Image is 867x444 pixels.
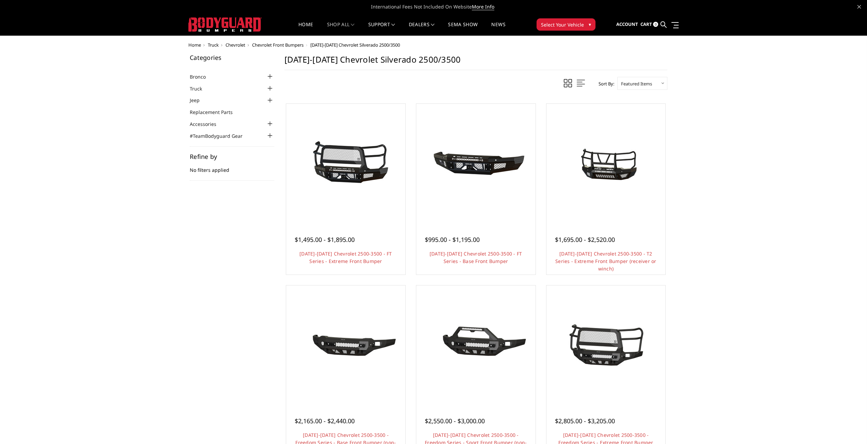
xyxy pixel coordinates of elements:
[252,42,304,48] a: Chevrolet Front Bumpers
[425,417,485,425] span: $2,550.00 - $3,000.00
[299,250,392,264] a: [DATE]-[DATE] Chevrolet 2500-3500 - FT Series - Extreme Front Bumper
[190,97,208,104] a: Jeep
[833,411,867,444] iframe: Chat Widget
[190,153,274,160] h5: Refine by
[188,42,201,48] a: Home
[491,22,505,35] a: News
[288,105,404,221] a: 2024-2026 Chevrolet 2500-3500 - FT Series - Extreme Front Bumper 2024-2026 Chevrolet 2500-3500 - ...
[595,79,614,89] label: Sort By:
[409,22,435,35] a: Dealers
[327,22,355,35] a: shop all
[190,153,274,181] div: No filters applied
[188,17,262,32] img: BODYGUARD BUMPERS
[472,3,494,10] a: More Info
[418,287,534,403] a: 2024-2025 Chevrolet 2500-3500 - Freedom Series - Sport Front Bumper (non-winch)
[368,22,395,35] a: Support
[190,132,251,139] a: #TeamBodyguard Gear
[537,18,595,31] button: Select Your Vehicle
[430,250,522,264] a: [DATE]-[DATE] Chevrolet 2500-3500 - FT Series - Base Front Bumper
[448,22,478,35] a: SEMA Show
[640,15,658,34] a: Cart 0
[190,120,225,128] a: Accessories
[190,85,211,92] a: Truck
[616,21,638,27] span: Account
[288,287,404,403] a: 2024-2025 Chevrolet 2500-3500 - Freedom Series - Base Front Bumper (non-winch)
[653,22,658,27] span: 0
[555,250,656,272] a: [DATE]-[DATE] Chevrolet 2500-3500 - T2 Series - Extreme Front Bumper (receiver or winch)
[555,235,615,244] span: $1,695.00 - $2,520.00
[298,22,313,35] a: Home
[640,21,652,27] span: Cart
[190,109,241,116] a: Replacement Parts
[310,42,400,48] span: [DATE]-[DATE] Chevrolet Silverado 2500/3500
[208,42,219,48] a: Truck
[190,73,214,80] a: Bronco
[616,15,638,34] a: Account
[548,105,664,221] a: 2024-2026 Chevrolet 2500-3500 - T2 Series - Extreme Front Bumper (receiver or winch) 2024-2026 Ch...
[555,417,615,425] span: $2,805.00 - $3,205.00
[551,319,660,371] img: 2024-2025 Chevrolet 2500-3500 - Freedom Series - Extreme Front Bumper
[284,54,667,70] h1: [DATE]-[DATE] Chevrolet Silverado 2500/3500
[548,287,664,403] a: 2024-2025 Chevrolet 2500-3500 - Freedom Series - Extreme Front Bumper
[541,21,584,28] span: Select Your Vehicle
[295,235,355,244] span: $1,495.00 - $1,895.00
[226,42,245,48] a: Chevrolet
[421,319,530,371] img: 2024-2025 Chevrolet 2500-3500 - Freedom Series - Sport Front Bumper (non-winch)
[291,319,400,371] img: 2024-2025 Chevrolet 2500-3500 - Freedom Series - Base Front Bumper (non-winch)
[295,417,355,425] span: $2,165.00 - $2,440.00
[589,21,591,28] span: ▾
[418,105,534,221] a: 2024-2025 Chevrolet 2500-3500 - FT Series - Base Front Bumper 2024-2025 Chevrolet 2500-3500 - FT ...
[425,235,480,244] span: $995.00 - $1,195.00
[190,54,274,61] h5: Categories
